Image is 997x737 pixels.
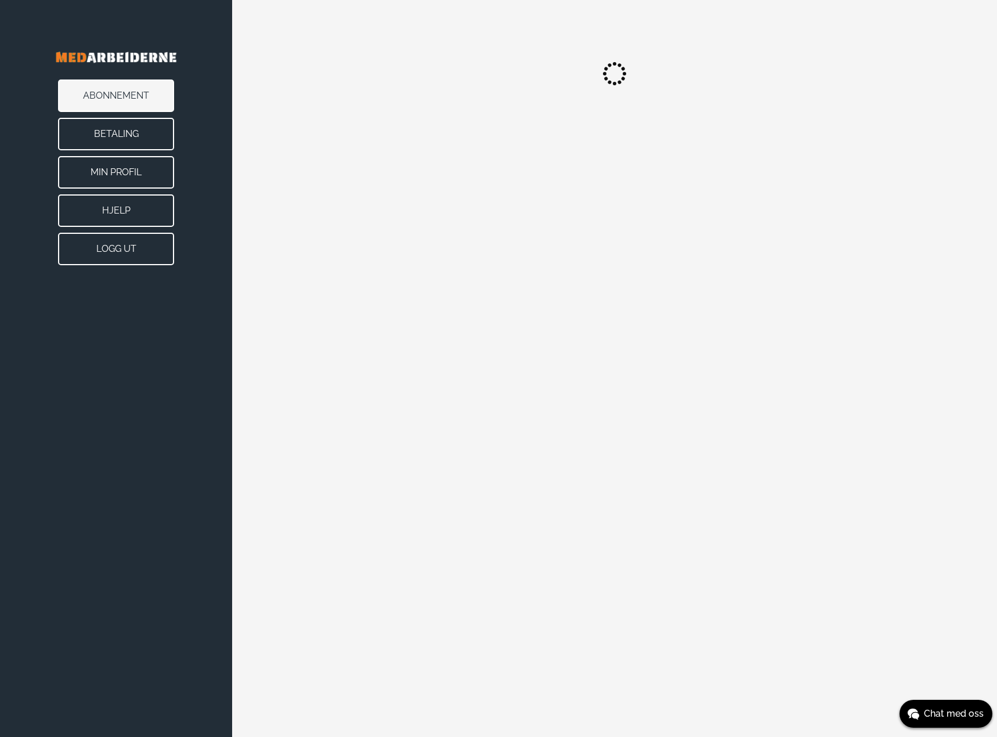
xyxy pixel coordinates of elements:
button: Logg ut [58,233,174,265]
span: Chat med oss [924,707,984,721]
img: Banner [23,35,209,80]
button: Hjelp [58,194,174,227]
button: Chat med oss [900,700,992,728]
button: Min Profil [58,156,174,189]
button: Abonnement [58,80,174,112]
button: Betaling [58,118,174,150]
